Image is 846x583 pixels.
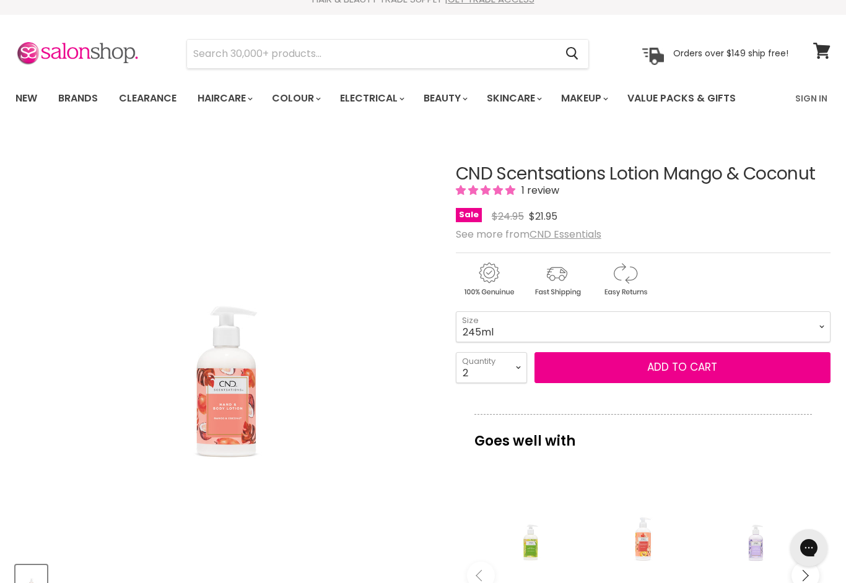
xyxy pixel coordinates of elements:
a: Sign In [788,85,835,111]
button: Search [556,40,588,68]
span: 1 review [518,183,559,197]
a: Brands [49,85,107,111]
iframe: Gorgias live chat messenger [784,525,834,571]
span: Sale [456,208,482,222]
h1: CND Scentsations Lotion Mango & Coconut [456,165,831,184]
a: Electrical [331,85,412,111]
span: $21.95 [529,209,557,223]
img: genuine.gif [456,261,521,298]
select: Quantity [456,352,527,383]
span: See more from [456,227,601,241]
form: Product [186,39,589,69]
a: Makeup [552,85,616,111]
span: 5.00 stars [456,183,518,197]
p: Goes well with [474,414,812,455]
img: shipping.gif [524,261,590,298]
img: returns.gif [592,261,658,298]
ul: Main menu [6,80,767,116]
a: CND Essentials [530,227,601,241]
a: Colour [263,85,328,111]
button: Add to cart [534,352,831,383]
p: Orders over $149 ship free! [673,48,788,59]
a: Beauty [414,85,475,111]
a: Clearance [110,85,186,111]
a: New [6,85,46,111]
input: Search [187,40,556,68]
a: Haircare [188,85,260,111]
div: CND Scentsations Lotion Mango & Coconut image. Click or Scroll to Zoom. [15,134,435,553]
span: $24.95 [492,209,524,223]
a: Value Packs & Gifts [618,85,745,111]
a: Skincare [478,85,549,111]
